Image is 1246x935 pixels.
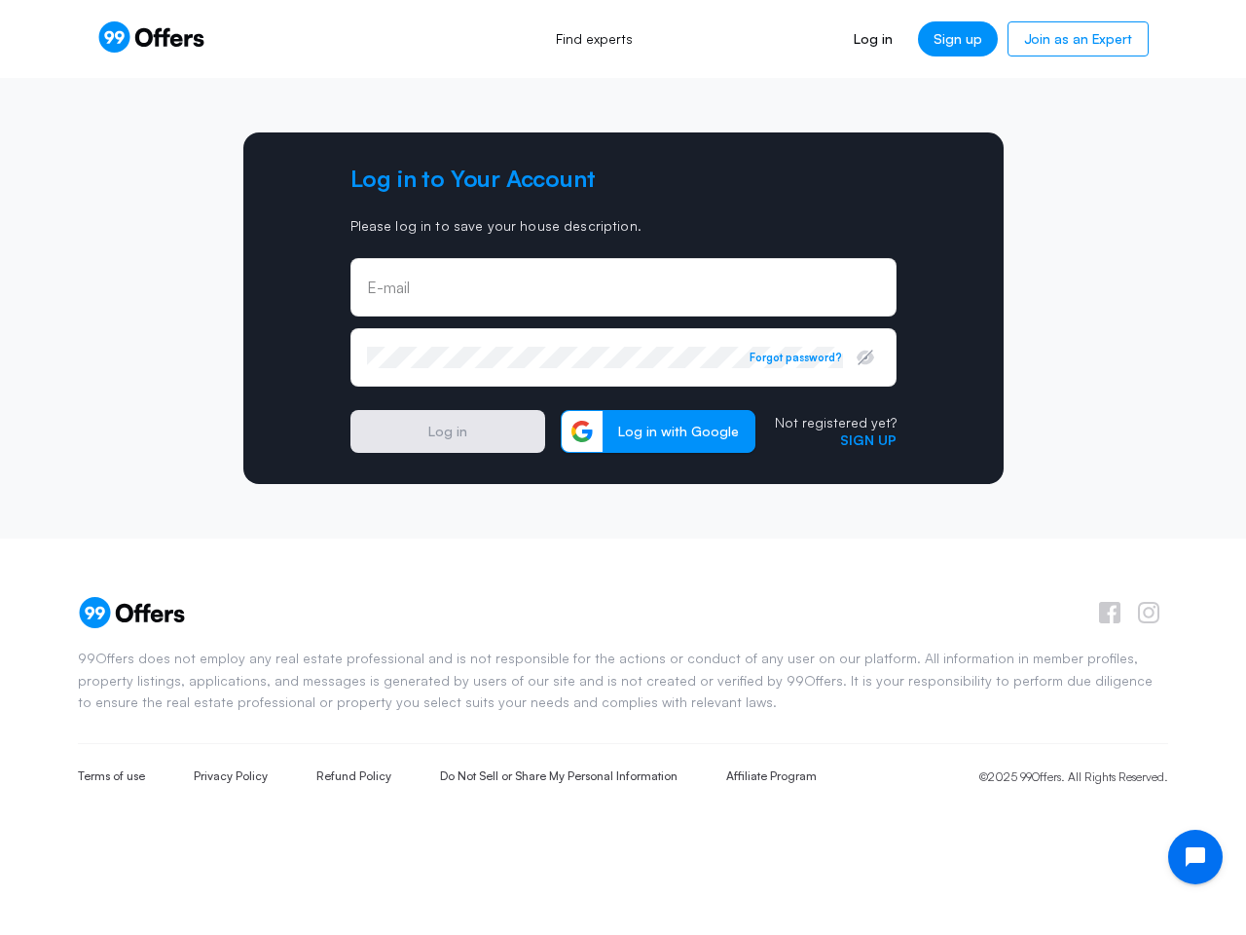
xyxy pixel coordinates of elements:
a: Find experts [534,18,654,60]
a: Privacy Policy [194,768,268,785]
h2: Log in to Your Account [350,164,897,194]
a: Do Not Sell or Share My Personal Information [440,768,678,785]
p: 99Offers does not employ any real estate professional and is not responsible for the actions or c... [78,648,1168,713]
p: Not registered yet? [775,414,897,431]
span: Log in with Google [603,423,754,440]
p: Please log in to save your house description. [350,217,897,235]
a: Affiliate Program [726,768,817,785]
p: ©2025 99Offers. All Rights Reserved. [979,767,1168,786]
a: Sign up [840,431,897,448]
a: Terms of use [78,768,145,785]
button: Log in [350,410,545,453]
a: Refund Policy [316,768,391,785]
a: Join as an Expert [1008,21,1149,56]
a: Log in [838,21,907,56]
button: Log in with Google [561,410,755,453]
button: Forgot password? [750,351,842,364]
a: Sign up [918,21,998,56]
